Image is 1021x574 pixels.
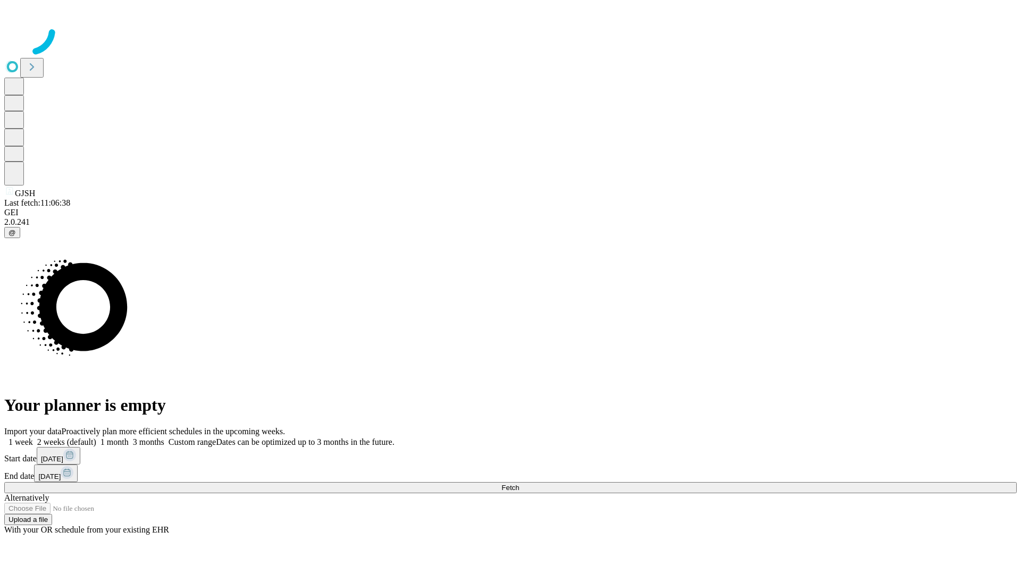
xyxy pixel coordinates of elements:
[41,455,63,463] span: [DATE]
[9,437,33,446] span: 1 week
[9,229,16,237] span: @
[4,427,62,436] span: Import your data
[34,465,78,482] button: [DATE]
[37,437,96,446] span: 2 weeks (default)
[4,482,1017,493] button: Fetch
[216,437,394,446] span: Dates can be optimized up to 3 months in the future.
[169,437,216,446] span: Custom range
[4,447,1017,465] div: Start date
[4,525,169,534] span: With your OR schedule from your existing EHR
[101,437,129,446] span: 1 month
[4,208,1017,217] div: GEI
[501,484,519,492] span: Fetch
[4,465,1017,482] div: End date
[38,472,61,480] span: [DATE]
[37,447,80,465] button: [DATE]
[4,198,70,207] span: Last fetch: 11:06:38
[15,189,35,198] span: GJSH
[4,493,49,502] span: Alternatively
[4,227,20,238] button: @
[62,427,285,436] span: Proactively plan more efficient schedules in the upcoming weeks.
[133,437,164,446] span: 3 months
[4,217,1017,227] div: 2.0.241
[4,514,52,525] button: Upload a file
[4,395,1017,415] h1: Your planner is empty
